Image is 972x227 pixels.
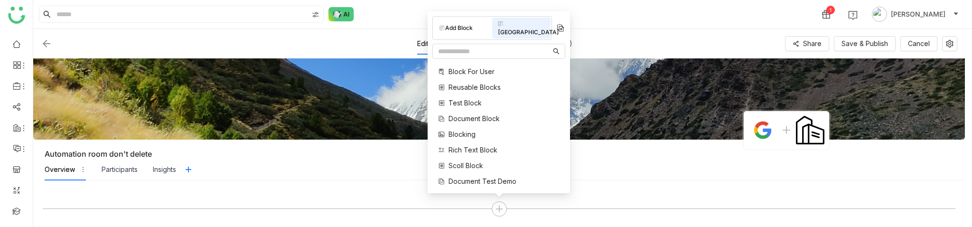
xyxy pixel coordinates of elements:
[41,38,52,49] img: back.svg
[328,7,354,21] img: ask-buddy-normal.svg
[449,145,497,155] span: Rich Text Block
[834,36,896,51] button: Save & Publish
[785,36,829,51] button: Share
[803,38,822,49] span: Share
[908,38,930,49] span: Cancel
[434,22,492,34] div: Add Block
[45,149,965,159] div: Automation room don't delete
[45,164,75,175] div: Overview
[449,161,483,170] span: Scoll Block
[102,164,138,175] div: Participants
[312,11,319,19] img: search-type.svg
[8,7,25,24] img: logo
[872,7,887,22] img: avatar
[870,7,961,22] button: [PERSON_NAME]
[826,6,835,14] div: 1
[900,36,937,51] button: Cancel
[848,10,858,20] img: help.svg
[417,33,429,55] div: Edit
[492,18,551,38] div: [GEOGRAPHIC_DATA]
[449,176,516,186] span: Document Test Demo
[449,66,495,76] span: Block For User
[449,82,501,92] span: Reusable Blocks
[153,164,176,175] div: Insights
[449,129,476,139] span: Blocking
[891,9,945,19] span: [PERSON_NAME]
[449,98,482,108] span: Test Block
[841,38,888,49] span: Save & Publish
[449,113,500,123] span: Document Block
